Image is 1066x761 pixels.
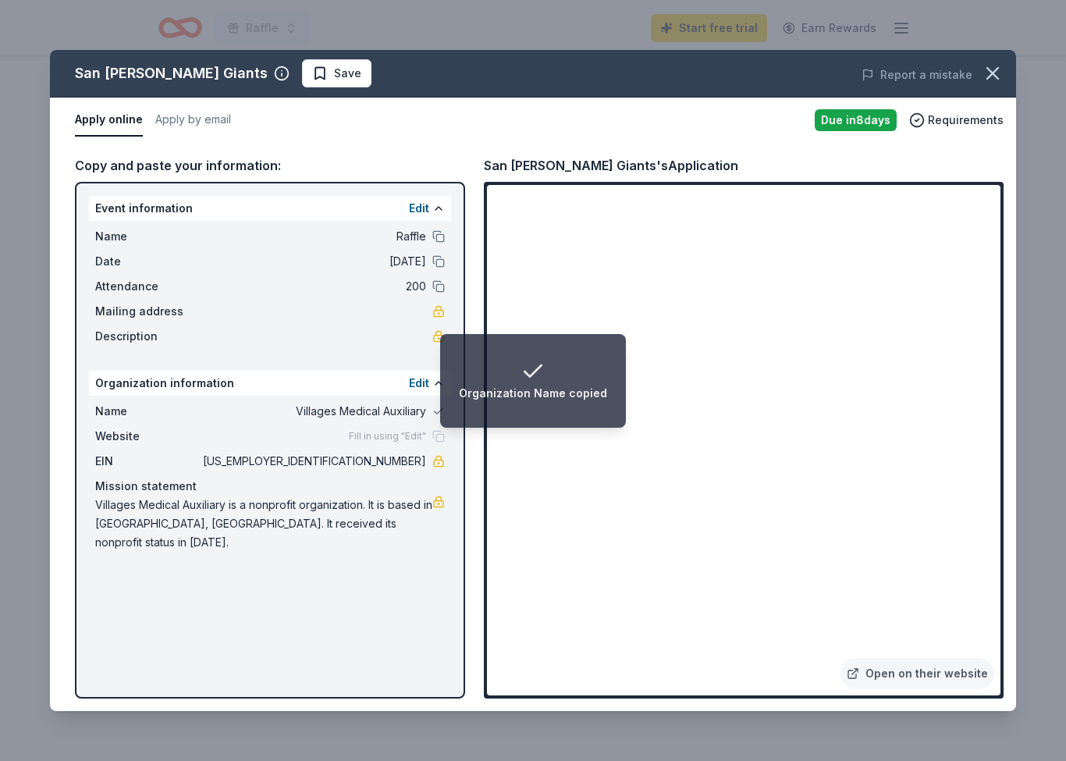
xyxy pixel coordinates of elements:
button: Edit [409,374,429,393]
span: Name [95,402,200,421]
button: Edit [409,199,429,218]
span: Villages Medical Auxiliary is a nonprofit organization. It is based in [GEOGRAPHIC_DATA], [GEOGRA... [95,496,432,552]
span: Description [95,327,200,346]
div: Event information [89,196,451,221]
div: San [PERSON_NAME] Giants's Application [484,155,738,176]
span: Raffle [200,227,426,246]
div: San [PERSON_NAME] Giants [75,61,268,86]
span: Attendance [95,277,200,296]
span: Mailing address [95,302,200,321]
span: Save [334,64,361,83]
button: Report a mistake [862,66,972,84]
span: Date [95,252,200,271]
button: Requirements [909,111,1004,130]
a: Open on their website [840,658,994,689]
span: Website [95,427,200,446]
span: [DATE] [200,252,426,271]
div: Copy and paste your information: [75,155,465,176]
div: Organization information [89,371,451,396]
button: Apply online [75,104,143,137]
div: Mission statement [95,477,445,496]
span: Fill in using "Edit" [349,430,426,443]
span: Requirements [928,111,1004,130]
span: 200 [200,277,426,296]
span: [US_EMPLOYER_IDENTIFICATION_NUMBER] [200,452,426,471]
div: Organization Name copied [459,384,607,403]
span: Villages Medical Auxiliary [200,402,426,421]
button: Save [302,59,371,87]
span: Name [95,227,200,246]
span: EIN [95,452,200,471]
button: Apply by email [155,104,231,137]
div: Due in 8 days [815,109,897,131]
